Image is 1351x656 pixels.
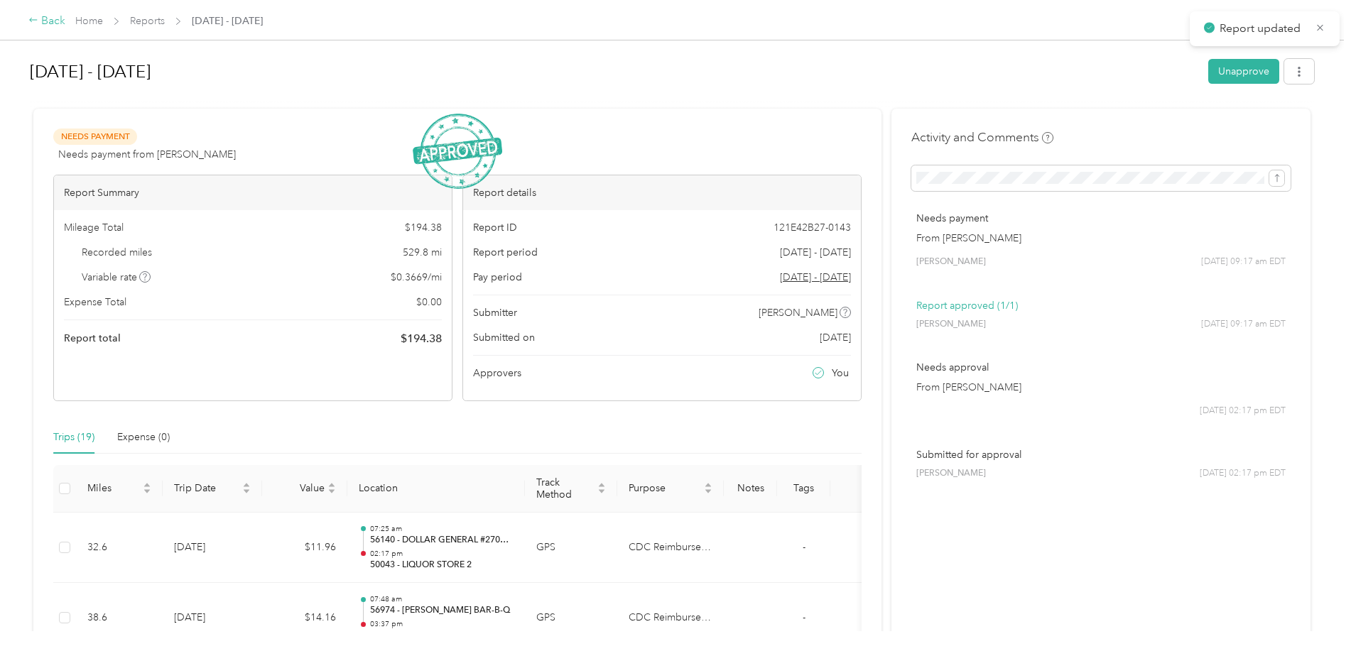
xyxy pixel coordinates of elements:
span: Submitted on [473,330,535,345]
span: caret-up [242,481,251,489]
p: 50043 - LIQUOR STORE 2 [370,559,514,572]
p: 02:17 pm [370,549,514,559]
p: 56140 - DOLLAR GENERAL #2705 MB [370,534,514,547]
span: caret-up [597,481,606,489]
span: caret-down [242,487,251,496]
span: [DATE] - [DATE] [192,13,263,28]
p: Report updated [1220,20,1305,38]
span: Go to pay period [780,270,851,285]
th: Miles [76,465,163,513]
span: Needs payment from [PERSON_NAME] [58,147,236,162]
p: 07:48 am [370,594,514,604]
span: caret-up [327,481,336,489]
span: [PERSON_NAME] [759,305,837,320]
td: CDC Reimbursed Ride [617,513,724,584]
span: [DATE] 09:17 am EDT [1201,256,1286,268]
td: [DATE] [163,583,262,654]
div: Trips (19) [53,430,94,445]
img: ApprovedStamp [413,114,502,190]
p: Submitted for approval [916,447,1286,462]
span: 121E42B27-0143 [774,220,851,235]
span: You [832,366,849,381]
span: Expense Total [64,295,126,310]
span: Report ID [473,220,517,235]
td: GPS [525,513,617,584]
td: $11.96 [262,513,347,584]
th: Notes [724,465,777,513]
td: CDC Reimbursed Ride [617,583,724,654]
td: 32.6 [76,513,163,584]
a: Reports [130,15,165,27]
th: Value [262,465,347,513]
div: Back [28,13,65,30]
th: Trip Date [163,465,262,513]
p: 03:37 pm [370,619,514,629]
span: caret-down [143,487,151,496]
span: $ 194.38 [405,220,442,235]
span: Trip Date [174,482,239,494]
span: caret-up [143,481,151,489]
td: [DATE] [163,513,262,584]
p: From [PERSON_NAME] [916,380,1286,395]
span: Track Method [536,476,595,501]
span: Report period [473,245,538,260]
span: 529.8 mi [403,245,442,260]
p: Needs approval [916,360,1286,375]
th: Location [347,465,525,513]
h1: Aug 1 - 31, 2025 [30,55,1198,89]
span: caret-down [327,487,336,496]
p: [DATE]–[DATE][STREET_ADDRESS][PERSON_NAME] [370,629,514,642]
span: $ 194.38 [401,330,442,347]
span: caret-down [597,487,606,496]
span: Value [273,482,325,494]
th: Track Method [525,465,617,513]
th: Tags [777,465,830,513]
span: Variable rate [82,270,151,285]
div: Report Summary [54,175,452,210]
span: Submitter [473,305,517,320]
span: [PERSON_NAME] [916,256,986,268]
span: [DATE] 02:17 pm EDT [1200,467,1286,480]
span: Purpose [629,482,701,494]
div: Report details [463,175,861,210]
p: From [PERSON_NAME] [916,231,1286,246]
span: [PERSON_NAME] [916,467,986,480]
button: Unapprove [1208,59,1279,84]
span: [DATE] 02:17 pm EDT [1200,405,1286,417]
span: [DATE] [820,330,851,345]
span: Needs Payment [53,129,137,145]
span: $ 0.00 [416,295,442,310]
span: $ 0.3669 / mi [391,270,442,285]
th: Purpose [617,465,724,513]
span: [DATE] - [DATE] [780,245,851,260]
p: Report approved (1/1) [916,298,1286,313]
span: caret-up [704,481,712,489]
td: GPS [525,583,617,654]
span: Recorded miles [82,245,152,260]
a: Home [75,15,103,27]
div: Expense (0) [117,430,170,445]
span: caret-down [704,487,712,496]
p: Needs payment [916,211,1286,226]
span: - [803,541,805,553]
span: [DATE] 09:17 am EDT [1201,318,1286,331]
p: 56974 - [PERSON_NAME] BAR-B-Q [370,604,514,617]
span: Pay period [473,270,522,285]
span: Mileage Total [64,220,124,235]
span: Miles [87,482,140,494]
span: Approvers [473,366,521,381]
p: 07:25 am [370,524,514,534]
span: Report total [64,331,121,346]
span: [PERSON_NAME] [916,318,986,331]
td: $14.16 [262,583,347,654]
iframe: Everlance-gr Chat Button Frame [1271,576,1351,656]
h4: Activity and Comments [911,129,1053,146]
span: - [803,611,805,623]
td: 38.6 [76,583,163,654]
